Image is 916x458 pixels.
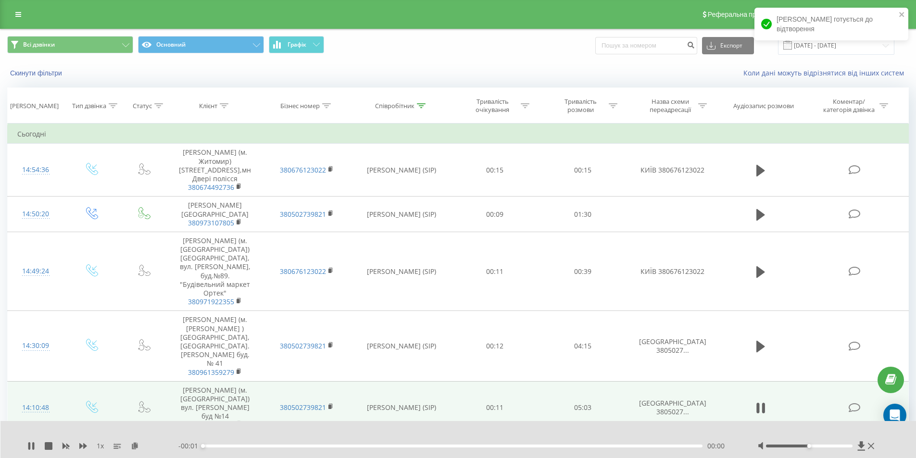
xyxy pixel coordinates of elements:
[639,398,706,416] span: [GEOGRAPHIC_DATA] 3805027...
[7,36,133,53] button: Всі дзвінки
[707,441,725,451] span: 00:00
[97,441,104,451] span: 1 x
[178,441,203,451] span: - 00:01
[639,337,706,355] span: [GEOGRAPHIC_DATA] 3805027...
[188,368,234,377] a: 380961359279
[743,68,909,77] a: Коли дані можуть відрізнятися вiд інших систем
[708,11,778,18] span: Реферальна програма
[280,267,326,276] a: 380676123022
[733,102,794,110] div: Аудіозапис розмови
[17,205,54,223] div: 14:50:20
[280,341,326,350] a: 380502739821
[10,102,59,110] div: [PERSON_NAME]
[169,232,261,311] td: [PERSON_NAME] (м.[GEOGRAPHIC_DATA]) [GEOGRAPHIC_DATA], вул. [PERSON_NAME], буд.№89. "Будівельний ...
[899,11,905,20] button: close
[352,144,451,197] td: [PERSON_NAME] (SIP)
[375,102,414,110] div: Співробітник
[201,444,205,448] div: Accessibility label
[288,41,306,48] span: Графік
[17,398,54,417] div: 14:10:48
[627,232,718,311] td: КИЇВ 380676123022
[138,36,264,53] button: Основний
[280,210,326,219] a: 380502739821
[539,381,627,434] td: 05:03
[8,124,909,144] td: Сьогодні
[595,37,697,54] input: Пошук за номером
[269,36,324,53] button: Графік
[539,197,627,232] td: 01:30
[7,69,67,77] button: Скинути фільтри
[188,420,234,429] a: 380969502923
[754,8,908,40] div: [PERSON_NAME] готується до відтворення
[352,381,451,434] td: [PERSON_NAME] (SIP)
[451,381,539,434] td: 00:11
[821,98,877,114] div: Коментар/категорія дзвінка
[23,41,55,49] span: Всі дзвінки
[555,98,606,114] div: Тривалість розмови
[644,98,696,114] div: Назва схеми переадресації
[199,102,217,110] div: Клієнт
[169,197,261,232] td: [PERSON_NAME] [GEOGRAPHIC_DATA]
[169,311,261,381] td: [PERSON_NAME] (м. [PERSON_NAME] ) [GEOGRAPHIC_DATA],[GEOGRAPHIC_DATA]. [PERSON_NAME] буд.№ 41
[352,232,451,311] td: [PERSON_NAME] (SIP)
[627,144,718,197] td: КИЇВ 380676123022
[188,183,234,192] a: 380674492736
[352,197,451,232] td: [PERSON_NAME] (SIP)
[280,403,326,412] a: 380502739821
[539,232,627,311] td: 00:39
[280,102,320,110] div: Бізнес номер
[169,144,261,197] td: [PERSON_NAME] (м. Житомир) [STREET_ADDRESS],мн Двері полісся
[169,381,261,434] td: [PERSON_NAME] (м. [GEOGRAPHIC_DATA]) вул. [PERSON_NAME] буд №14
[451,197,539,232] td: 00:09
[451,311,539,381] td: 00:12
[539,144,627,197] td: 00:15
[352,311,451,381] td: [PERSON_NAME] (SIP)
[280,165,326,174] a: 380676123022
[702,37,754,54] button: Експорт
[133,102,152,110] div: Статус
[451,144,539,197] td: 00:15
[883,404,906,427] div: Open Intercom Messenger
[188,297,234,306] a: 380971922355
[467,98,518,114] div: Тривалість очікування
[539,311,627,381] td: 04:15
[17,262,54,281] div: 14:49:24
[17,161,54,179] div: 14:54:36
[807,444,811,448] div: Accessibility label
[188,218,234,227] a: 380973107805
[72,102,106,110] div: Тип дзвінка
[451,232,539,311] td: 00:11
[17,336,54,355] div: 14:30:09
